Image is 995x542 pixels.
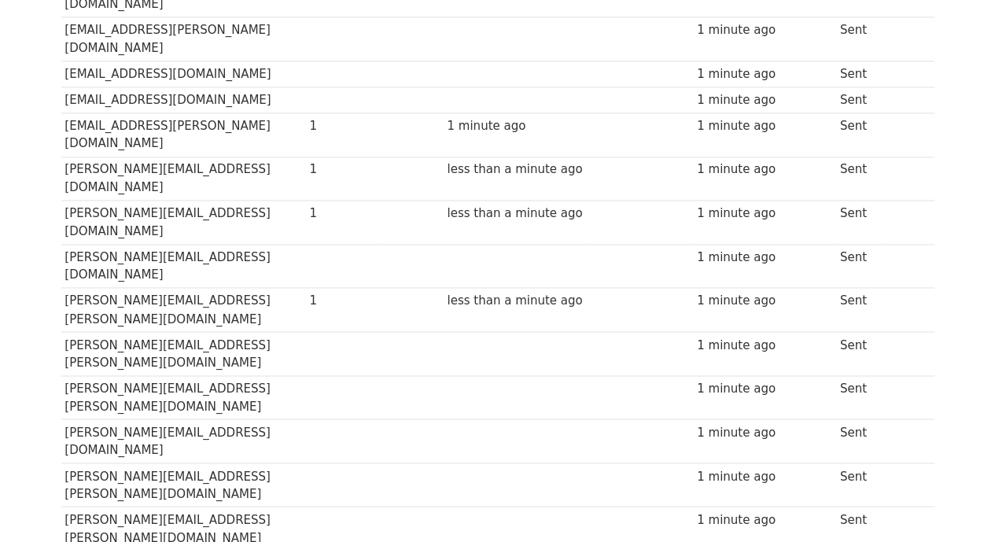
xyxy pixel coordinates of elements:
[697,205,832,223] div: 1 minute ago
[836,332,886,376] td: Sent
[309,205,372,223] div: 1
[697,21,832,39] div: 1 minute ago
[61,113,306,157] td: [EMAIL_ADDRESS][PERSON_NAME][DOMAIN_NAME]
[61,332,306,376] td: [PERSON_NAME][EMAIL_ADDRESS][PERSON_NAME][DOMAIN_NAME]
[61,463,306,507] td: [PERSON_NAME][EMAIL_ADDRESS][PERSON_NAME][DOMAIN_NAME]
[447,292,582,310] div: less than a minute ago
[836,17,886,61] td: Sent
[697,292,832,310] div: 1 minute ago
[836,61,886,87] td: Sent
[309,292,372,310] div: 1
[916,466,995,542] iframe: Chat Widget
[61,288,306,332] td: [PERSON_NAME][EMAIL_ADDRESS][PERSON_NAME][DOMAIN_NAME]
[697,467,832,485] div: 1 minute ago
[697,91,832,109] div: 1 minute ago
[836,113,886,157] td: Sent
[61,61,306,87] td: [EMAIL_ADDRESS][DOMAIN_NAME]
[61,244,306,288] td: [PERSON_NAME][EMAIL_ADDRESS][DOMAIN_NAME]
[61,201,306,245] td: [PERSON_NAME][EMAIL_ADDRESS][DOMAIN_NAME]
[697,511,832,529] div: 1 minute ago
[61,17,306,61] td: [EMAIL_ADDRESS][PERSON_NAME][DOMAIN_NAME]
[447,160,582,179] div: less than a minute ago
[697,117,832,135] div: 1 minute ago
[309,160,372,179] div: 1
[61,419,306,463] td: [PERSON_NAME][EMAIL_ADDRESS][DOMAIN_NAME]
[309,117,372,135] div: 1
[697,65,832,83] div: 1 minute ago
[697,423,832,441] div: 1 minute ago
[447,205,582,223] div: less than a minute ago
[697,379,832,397] div: 1 minute ago
[836,419,886,463] td: Sent
[61,87,306,112] td: [EMAIL_ADDRESS][DOMAIN_NAME]
[61,375,306,419] td: [PERSON_NAME][EMAIL_ADDRESS][PERSON_NAME][DOMAIN_NAME]
[916,466,995,542] div: Widget de chat
[697,249,832,267] div: 1 minute ago
[836,288,886,332] td: Sent
[697,160,832,179] div: 1 minute ago
[836,87,886,112] td: Sent
[836,375,886,419] td: Sent
[836,463,886,507] td: Sent
[61,157,306,201] td: [PERSON_NAME][EMAIL_ADDRESS][DOMAIN_NAME]
[447,117,582,135] div: 1 minute ago
[836,244,886,288] td: Sent
[836,201,886,245] td: Sent
[836,157,886,201] td: Sent
[697,336,832,354] div: 1 minute ago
